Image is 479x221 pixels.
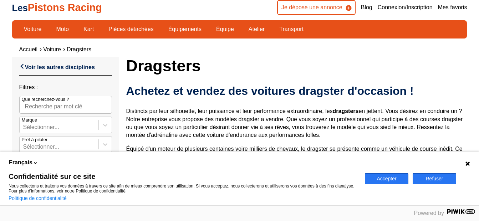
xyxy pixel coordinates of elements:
span: Confidentialité sur ce site [9,173,356,180]
a: Kart [79,23,98,35]
a: Dragsters [67,46,91,52]
span: Les [12,3,28,13]
p: Prêt à piloter [22,137,48,143]
a: Voir les autres disciplines [19,62,95,71]
a: Transport [275,23,308,35]
h2: Achetez et vendez des voitures dragster d'occasion ! [126,84,467,98]
a: Mes favoris [438,4,467,11]
a: Équipements [164,23,206,35]
span: Français [9,159,32,166]
p: Équipé d'un moteur de plusieurs centaines voire milliers de chevaux, le dragster se présente comm... [126,145,467,185]
input: MarqueSélectionner... [23,124,25,130]
p: Nous collectons et traitons vos données à travers ce site afin de mieux comprendre son utilisatio... [9,184,356,194]
span: Powered by [414,210,444,216]
input: Que recherchez-vous ? [19,96,112,114]
p: Marque [22,117,37,123]
p: Filtres : [19,83,112,91]
h1: Dragsters [126,57,467,74]
p: Distincts par leur silhouette, leur puissance et leur performance extraordinaire, les en jettent.... [126,107,467,139]
a: Voiture [43,46,61,52]
a: Voiture [19,23,46,35]
a: Blog [361,4,372,11]
a: Moto [51,23,73,35]
p: Que recherchez-vous ? [22,96,69,103]
a: Connexion/Inscription [378,4,433,11]
a: LesPistons Racing [12,2,102,13]
button: Refuser [413,173,456,184]
a: Accueil [19,46,38,52]
a: Pièces détachées [104,23,158,35]
a: Politique de confidentialité [9,195,67,201]
strong: dragsters [333,108,359,114]
input: Prêt à piloterSélectionner... [23,144,25,150]
a: Atelier [244,23,269,35]
a: Équipe [212,23,239,35]
button: Accepter [365,173,408,184]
